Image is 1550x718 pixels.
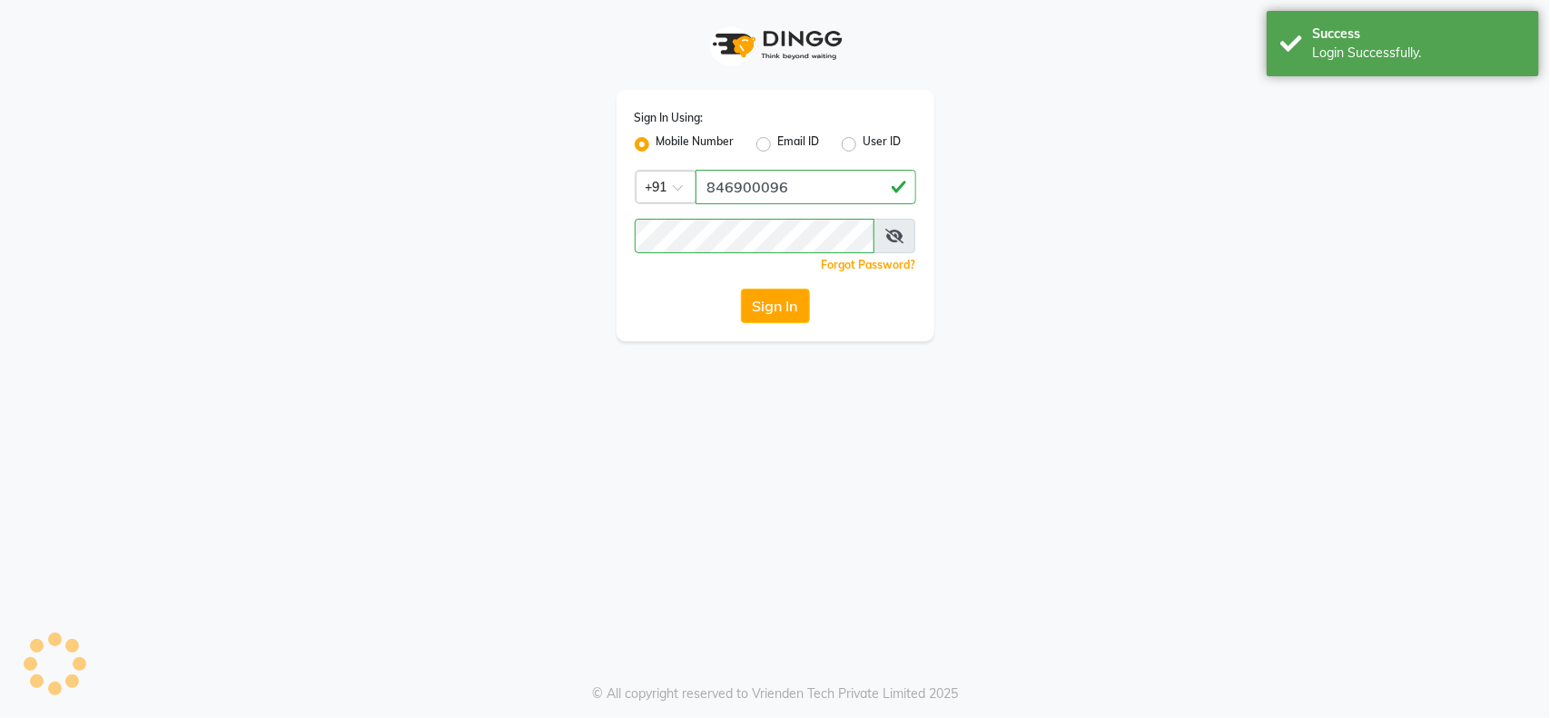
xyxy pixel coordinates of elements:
div: Login Successfully. [1312,44,1525,63]
a: Forgot Password? [822,258,916,271]
img: logo1.svg [703,18,848,72]
label: Sign In Using: [635,110,704,126]
input: Username [635,219,874,253]
div: Success [1312,25,1525,44]
input: Username [696,170,916,204]
label: Mobile Number [657,133,735,155]
button: Sign In [741,289,810,323]
label: Email ID [778,133,820,155]
label: User ID [864,133,902,155]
